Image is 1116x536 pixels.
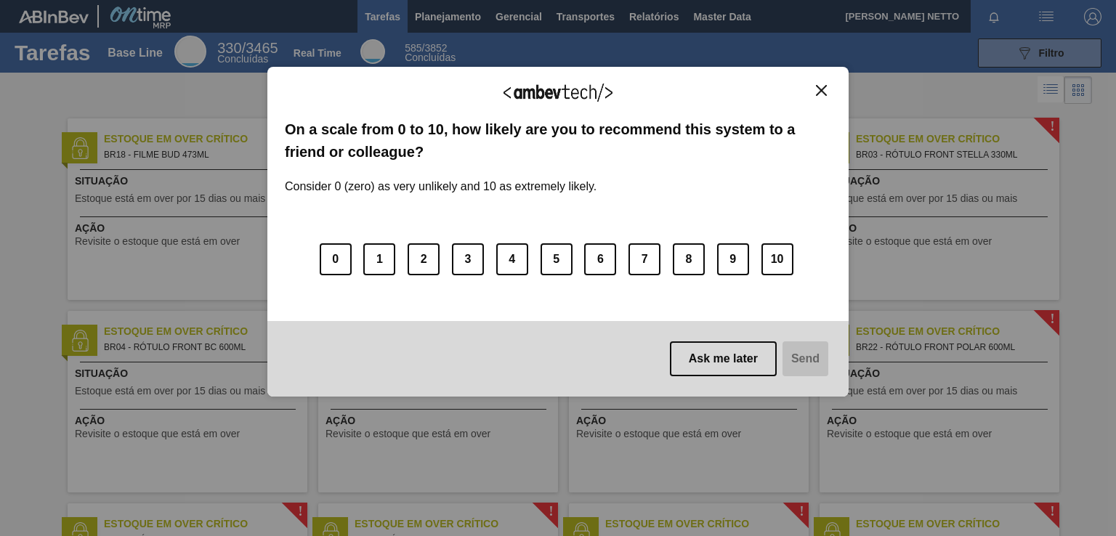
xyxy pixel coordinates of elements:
[717,243,749,275] button: 9
[496,243,528,275] button: 4
[320,243,352,275] button: 0
[673,243,705,275] button: 8
[408,243,440,275] button: 2
[670,341,777,376] button: Ask me later
[363,243,395,275] button: 1
[816,85,827,96] img: Close
[541,243,573,275] button: 5
[584,243,616,275] button: 6
[452,243,484,275] button: 3
[628,243,660,275] button: 7
[285,118,831,163] label: On a scale from 0 to 10, how likely are you to recommend this system to a friend or colleague?
[504,84,612,102] img: Logo Ambevtech
[285,163,597,193] label: Consider 0 (zero) as very unlikely and 10 as extremely likely.
[761,243,793,275] button: 10
[812,84,831,97] button: Close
